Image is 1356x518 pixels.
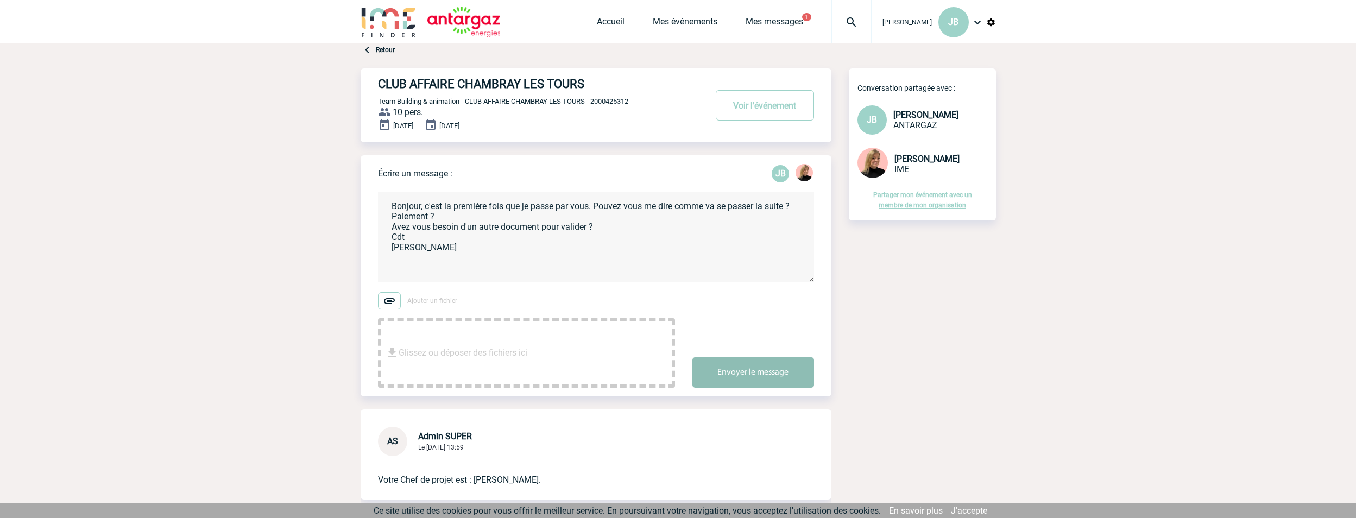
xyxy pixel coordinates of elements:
span: IME [894,164,909,174]
span: Ajouter un fichier [407,297,457,305]
span: 10 pers. [393,107,423,117]
p: JB [772,165,789,182]
p: Conversation partagée avec : [857,84,996,92]
div: Estelle PERIOU [796,164,813,184]
span: Glissez ou déposer des fichiers ici [399,326,527,380]
span: AS [387,436,398,446]
a: Partager mon événement avec un membre de mon organisation [873,191,972,209]
span: [DATE] [439,122,459,130]
a: Mes événements [653,16,717,31]
span: [PERSON_NAME] [882,18,932,26]
img: IME-Finder [361,7,417,37]
span: JB [867,115,877,125]
span: [PERSON_NAME] [894,154,960,164]
a: Retour [376,46,395,54]
a: J'accepte [951,506,987,516]
button: 1 [802,13,811,21]
span: [DATE] [393,122,413,130]
p: Écrire un message : [378,168,452,179]
img: 131233-0.png [796,164,813,181]
a: En savoir plus [889,506,943,516]
button: Voir l'événement [716,90,814,121]
img: file_download.svg [386,346,399,359]
span: Le [DATE] 13:59 [418,444,464,451]
span: [PERSON_NAME] [893,110,958,120]
a: Accueil [597,16,625,31]
span: Admin SUPER [418,431,472,441]
img: 131233-0.png [857,148,888,178]
button: Envoyer le message [692,357,814,388]
a: Mes messages [746,16,803,31]
span: Ce site utilise des cookies pour vous offrir le meilleur service. En poursuivant votre navigation... [374,506,881,516]
span: JB [948,17,958,27]
span: Team Building & animation - CLUB AFFAIRE CHAMBRAY LES TOURS - 2000425312 [378,97,628,105]
div: Jérémy BIDAUT [772,165,789,182]
h4: CLUB AFFAIRE CHAMBRAY LES TOURS [378,77,674,91]
p: Votre Chef de projet est : [PERSON_NAME]. [378,456,784,487]
span: ANTARGAZ [893,120,937,130]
